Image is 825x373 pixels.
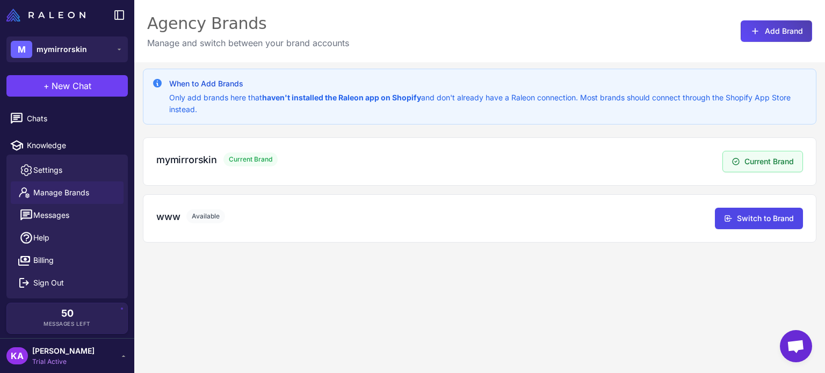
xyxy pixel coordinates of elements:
[33,232,49,244] span: Help
[33,209,69,221] span: Messages
[11,41,32,58] div: M
[44,320,91,328] span: Messages Left
[6,75,128,97] button: +New Chat
[37,43,87,55] span: mymirrorskin
[223,152,278,166] span: Current Brand
[27,140,121,151] span: Knowledge
[33,164,62,176] span: Settings
[61,309,74,318] span: 50
[33,254,54,266] span: Billing
[4,134,130,157] a: Knowledge
[780,330,812,362] a: Open chat
[6,347,28,364] div: KA
[715,208,803,229] button: Switch to Brand
[147,13,349,34] div: Agency Brands
[186,209,225,223] span: Available
[32,345,95,357] span: [PERSON_NAME]
[33,277,64,289] span: Sign Out
[741,20,812,42] button: Add Brand
[11,226,124,249] a: Help
[44,79,49,92] span: +
[169,78,807,90] h3: When to Add Brands
[722,151,803,172] button: Current Brand
[52,79,91,92] span: New Chat
[156,209,180,224] h3: www
[262,93,421,102] strong: haven't installed the Raleon app on Shopify
[33,187,89,199] span: Manage Brands
[6,36,128,62] button: Mmymirrorskin
[27,113,121,125] span: Chats
[11,272,124,294] button: Sign Out
[169,92,807,115] p: Only add brands here that and don't already have a Raleon connection. Most brands should connect ...
[32,357,95,367] span: Trial Active
[147,36,349,49] p: Manage and switch between your brand accounts
[4,107,130,130] a: Chats
[156,152,217,167] h3: mymirrorskin
[6,9,85,21] img: Raleon Logo
[11,204,124,226] button: Messages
